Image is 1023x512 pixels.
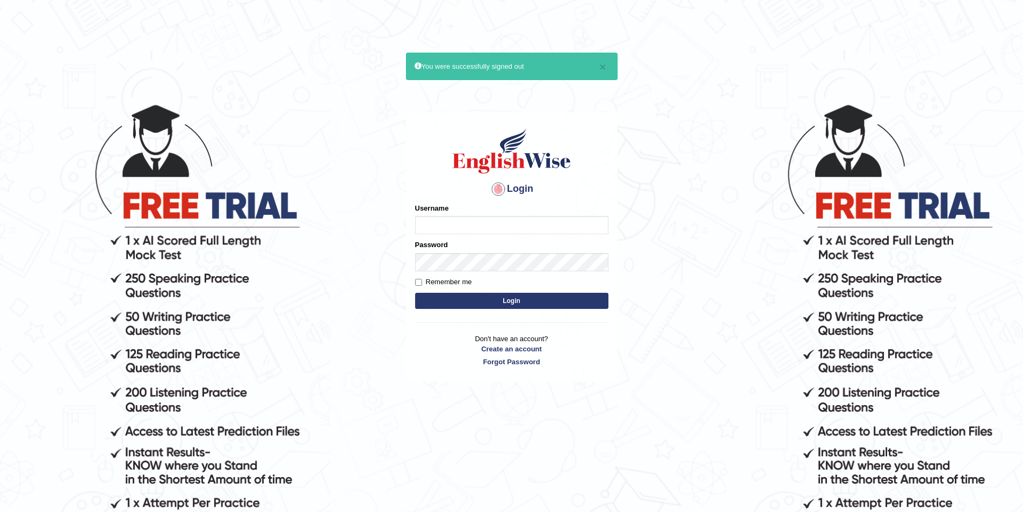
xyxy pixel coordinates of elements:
[415,277,472,287] label: Remember me
[415,279,422,286] input: Remember me
[415,357,608,367] a: Forgot Password
[599,61,606,73] button: ×
[406,53,618,80] div: You were successfully signed out
[415,293,608,309] button: Login
[415,334,608,367] p: Don't have an account?
[451,127,573,175] img: Logo of English Wise sign in for intelligent practice with AI
[415,344,608,354] a: Create an account
[415,181,608,198] h4: Login
[415,203,449,213] label: Username
[415,240,448,250] label: Password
